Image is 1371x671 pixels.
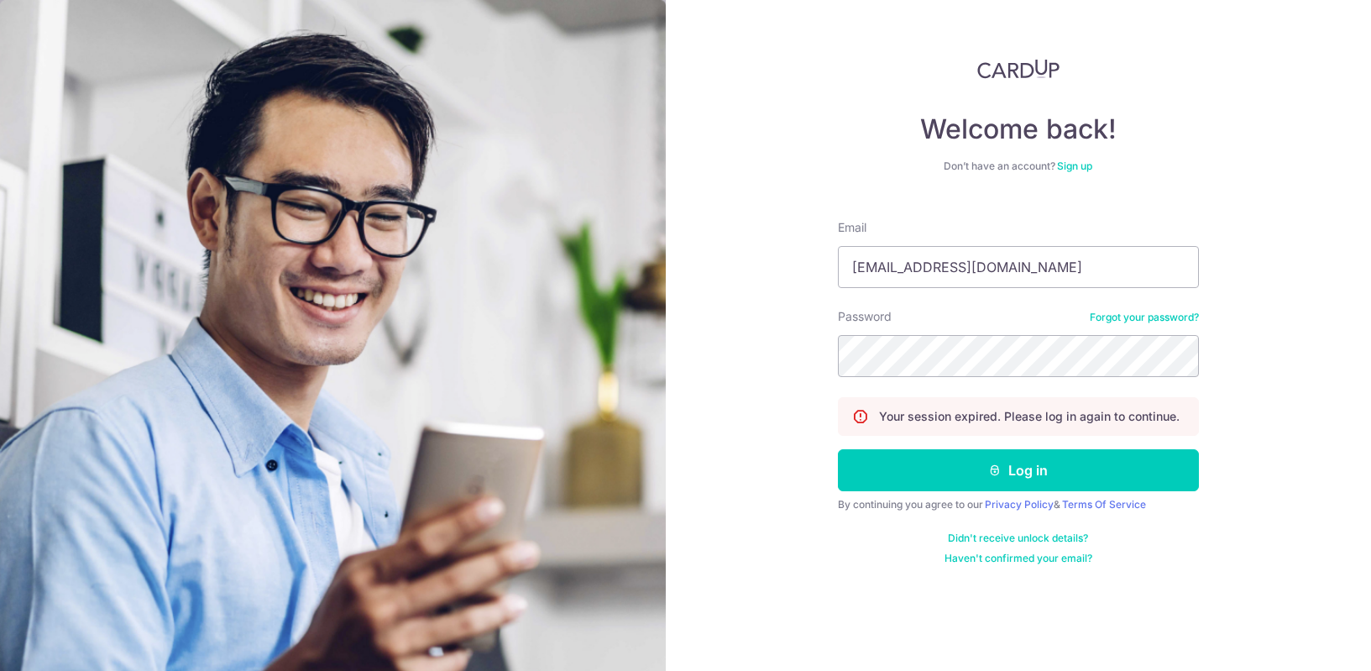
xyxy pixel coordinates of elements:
input: Enter your Email [838,246,1199,288]
p: Your session expired. Please log in again to continue. [879,408,1180,425]
img: CardUp Logo [977,59,1060,79]
a: Haven't confirmed your email? [945,552,1092,565]
a: Sign up [1057,160,1092,172]
div: Don’t have an account? [838,160,1199,173]
a: Forgot your password? [1090,311,1199,324]
div: By continuing you agree to our & [838,498,1199,511]
a: Privacy Policy [985,498,1054,511]
h4: Welcome back! [838,113,1199,146]
a: Terms Of Service [1062,498,1146,511]
a: Didn't receive unlock details? [948,532,1088,545]
button: Log in [838,449,1199,491]
label: Password [838,308,892,325]
label: Email [838,219,866,236]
